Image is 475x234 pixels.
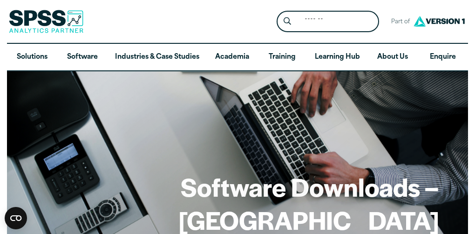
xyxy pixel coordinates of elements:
[307,44,367,71] a: Learning Hub
[367,44,418,71] a: About Us
[277,11,379,33] form: Site Header Search Form
[418,44,468,71] a: Enquire
[57,44,108,71] a: Software
[5,207,27,229] button: Open CMP widget
[7,44,57,71] a: Solutions
[411,13,467,30] img: Version1 Logo
[108,44,207,71] a: Industries & Case Studies
[207,44,257,71] a: Academia
[7,44,468,71] nav: Desktop version of site main menu
[284,17,291,25] svg: Search magnifying glass icon
[279,13,296,30] button: Search magnifying glass icon
[257,44,307,71] a: Training
[9,10,83,33] img: SPSS Analytics Partner
[387,15,411,29] span: Part of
